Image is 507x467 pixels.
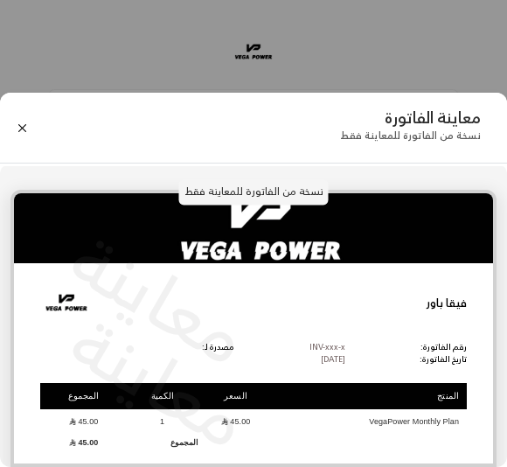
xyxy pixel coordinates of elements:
p: نسخة من الفاتورة للمعاينة فقط [179,180,329,206]
p: تاريخ الفاتورة: [420,354,467,366]
p: معاينة [52,206,267,391]
td: 45.00 [40,411,127,433]
p: فيقا باور [427,295,467,311]
p: نسخة من الفاتورة للمعاينة فقط [340,130,481,143]
p: INV-xxx-x [309,342,345,354]
td: 45.00 [40,435,127,451]
img: Logo [40,276,93,329]
p: معاينة الفاتورة [340,108,481,128]
img: photo_2025-08-03_11-01-09%20%281%29_xezpp.jpg [14,193,493,263]
th: المجموع [40,383,127,409]
p: [DATE] [309,354,345,366]
th: المنتج [273,383,467,409]
td: VegaPower Monthly Plan [273,411,467,433]
td: المجموع [127,435,198,451]
button: Close [13,119,31,137]
table: Products [40,381,467,453]
p: رقم الفاتورة: [420,342,467,354]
